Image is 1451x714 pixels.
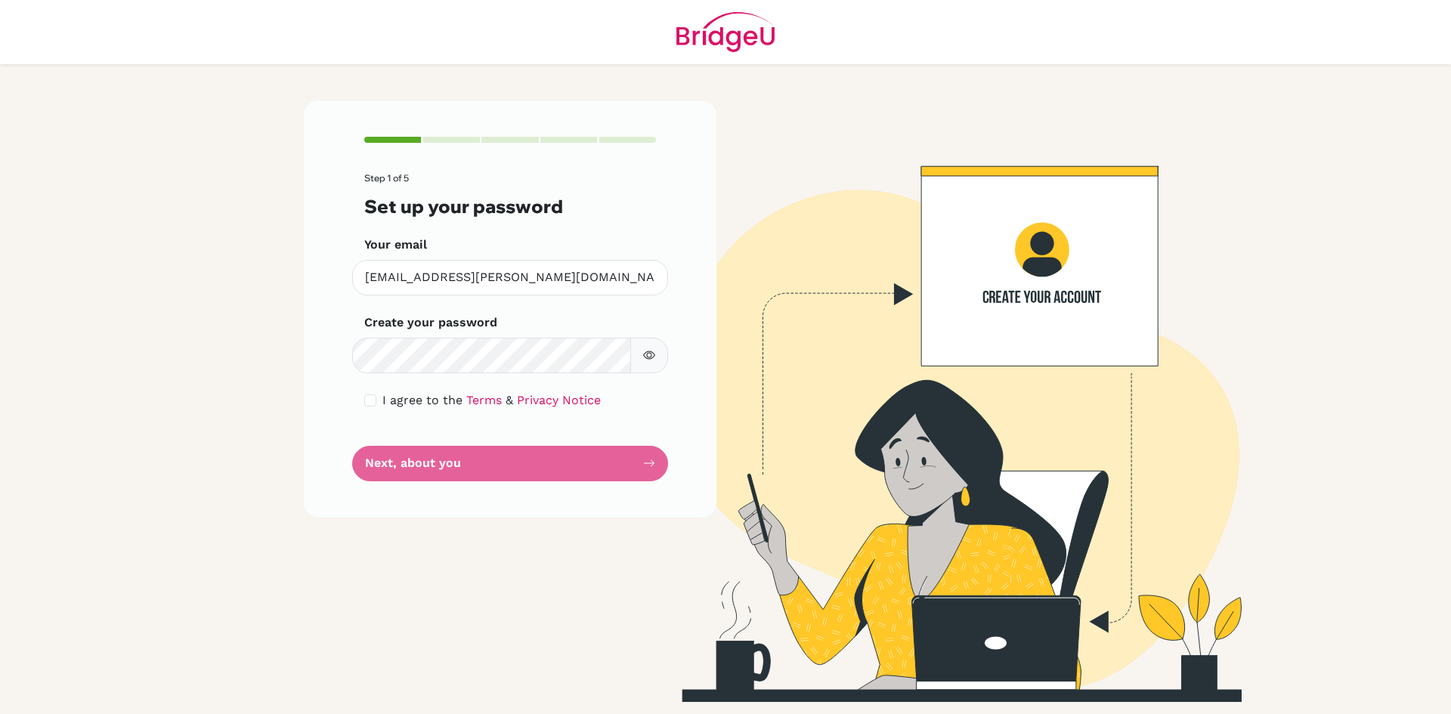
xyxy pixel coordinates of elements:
h3: Set up your password [364,196,656,218]
span: I agree to the [382,393,463,407]
img: Create your account [510,100,1372,702]
a: Privacy Notice [517,393,601,407]
label: Create your password [364,314,497,332]
span: Step 1 of 5 [364,172,409,184]
input: Insert your email* [352,260,668,295]
span: & [506,393,513,407]
label: Your email [364,236,427,254]
a: Terms [466,393,502,407]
